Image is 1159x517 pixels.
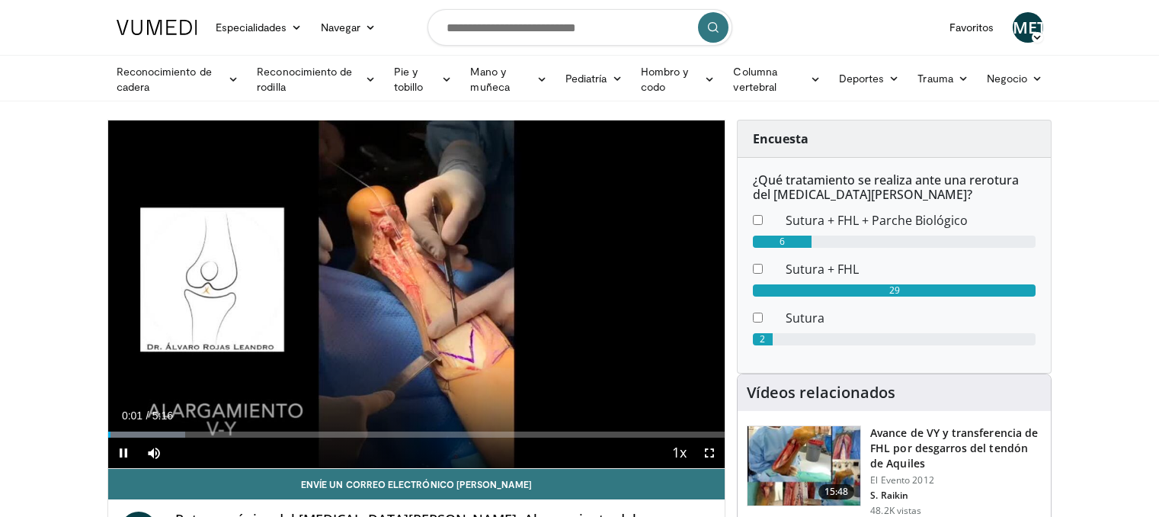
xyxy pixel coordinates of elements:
[747,425,1042,517] a: 15:48 Avance de VY y transferencia de FHL por desgarros del tendón de Aquiles El Evento 2012 S. R...
[470,65,509,93] font: Mano y muñeca
[146,409,149,422] span: /
[748,426,860,506] img: f5016854-7c5d-4d2b-bf8b-0701c028b37d.150x105_q85_crop-smart_upscale.jpg
[830,63,909,94] a: Deportes
[108,432,725,438] div: Progress Bar
[870,474,934,486] font: El Evento 2012
[108,438,139,468] button: Pause
[786,212,968,229] font: Sutura + FHL + Parche Biológico
[207,12,312,43] a: Especialidades
[117,65,212,93] font: Reconocimiento de cadera
[753,130,808,147] font: Encuesta
[839,72,885,85] font: Deportes
[940,12,1004,43] a: Favoritos
[641,65,689,93] font: Hombro y codo
[139,438,169,468] button: Mute
[733,65,777,93] font: Columna vertebral
[565,72,607,85] font: Pediatría
[786,261,859,278] font: Sutura + FHL
[870,489,908,502] font: S. Raikin
[824,485,849,498] font: 15:48
[394,65,424,93] font: Pie y tobillo
[117,20,197,35] img: Logotipo de VuMedi
[780,235,785,248] font: 6
[870,425,1038,470] font: Avance de VY y transferencia de FHL por desgarros del tendón de Aquiles
[786,310,824,326] font: Sutura
[321,21,361,34] font: Navegar
[122,409,142,422] span: 0:01
[461,64,555,95] a: Mano y muñeca
[870,504,921,517] font: 48.2K vistas
[152,409,173,422] span: 5:16
[987,72,1028,85] font: Negocio
[889,284,900,297] font: 29
[694,438,725,468] button: Fullscreen
[949,21,994,34] font: Favoritos
[632,64,725,95] a: Hombro y codo
[908,63,978,94] a: Trauma
[108,469,725,499] a: Envíe un correo electrónico [PERSON_NAME]
[427,9,732,46] input: Buscar temas, intervenciones
[107,64,248,95] a: Reconocimiento de cadera
[385,64,462,95] a: Pie y tobillo
[216,21,287,34] font: Especialidades
[301,479,532,490] font: Envíe un correo electrónico [PERSON_NAME]
[248,64,385,95] a: Reconocimiento de rodilla
[978,63,1052,94] a: Negocio
[312,12,386,43] a: Navegar
[1013,16,1070,38] font: METRO
[760,332,765,345] font: 2
[108,120,725,469] video-js: Video Player
[556,63,632,94] a: Pediatría
[1013,12,1043,43] a: METRO
[724,64,829,95] a: Columna vertebral
[747,382,895,403] font: Vídeos relacionados
[664,438,694,468] button: Playback Rate
[257,65,352,93] font: Reconocimiento de rodilla
[753,172,1019,203] font: ¿Qué tratamiento se realiza ante una rerotura del [MEDICAL_DATA][PERSON_NAME]?
[917,72,952,85] font: Trauma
